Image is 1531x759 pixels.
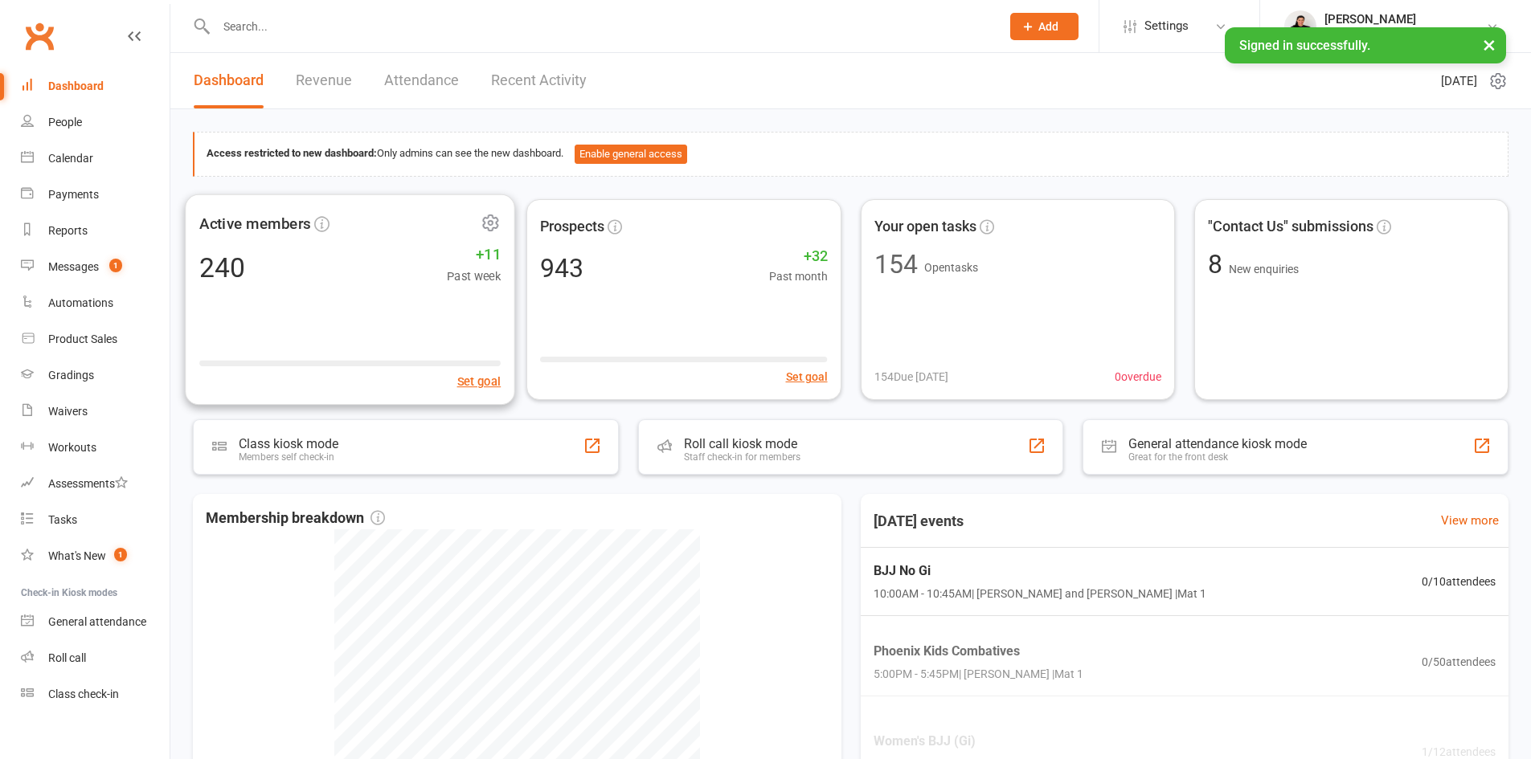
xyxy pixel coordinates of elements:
a: Recent Activity [491,53,587,108]
div: Workouts [48,441,96,454]
span: Signed in successfully. [1239,38,1370,53]
a: Messages 1 [21,249,170,285]
span: Women's BJJ (Gi) [874,732,1102,753]
button: Set goal [457,371,501,390]
div: Class check-in [48,688,119,700]
span: +11 [447,242,501,266]
a: Attendance [384,53,459,108]
div: People [48,116,82,129]
div: 154 [874,251,918,277]
span: 0 overdue [1115,368,1161,386]
div: Automations [48,296,113,309]
div: [PERSON_NAME] [1324,12,1486,27]
a: Roll call [21,640,170,676]
span: Active members [199,211,311,235]
div: Calendar [48,152,93,165]
span: [DATE] [1441,71,1477,91]
span: Prospects [540,215,604,239]
span: Past week [447,266,501,285]
span: 10:00AM - 10:45AM | [PERSON_NAME] and [PERSON_NAME] | Mat 1 [874,585,1206,602]
strong: Access restricted to new dashboard: [207,147,377,159]
span: Phoenix Kids Combatives [874,641,1083,662]
a: Revenue [296,53,352,108]
span: 0 / 10 attendees [1422,573,1496,590]
a: Payments [21,177,170,213]
div: Staff check-in for members [684,451,800,463]
a: General attendance kiosk mode [21,604,170,640]
div: Payments [48,188,99,201]
img: thumb_image1630818763.png [1284,10,1316,43]
span: Add [1038,20,1058,33]
div: Product Sales [48,333,117,345]
div: Reports [48,224,88,237]
div: Roll call kiosk mode [684,436,800,451]
span: 8 [1208,249,1229,280]
input: Search... [211,15,989,38]
a: What's New1 [21,538,170,574]
a: Clubworx [19,16,59,56]
div: Gradings [48,369,94,382]
span: Settings [1144,8,1189,44]
a: Calendar [21,141,170,177]
div: Messages [48,260,99,273]
button: × [1475,27,1504,62]
span: 5:00PM - 5:45PM | [PERSON_NAME] | Mat 1 [874,665,1083,683]
div: 240 [199,253,245,280]
span: Open tasks [924,261,978,274]
span: Your open tasks [874,215,976,239]
div: 943 [540,255,583,281]
span: Membership breakdown [206,507,385,530]
div: What's New [48,549,106,562]
a: Gradings [21,357,170,394]
div: General attendance [48,615,146,628]
span: Past month [769,267,828,285]
a: View more [1441,511,1499,530]
div: Roll call [48,651,86,664]
a: Dashboard [194,53,264,108]
a: Class kiosk mode [21,676,170,712]
h3: [DATE] events [861,507,976,536]
div: Only admins can see the new dashboard. [207,145,1496,164]
a: People [21,104,170,141]
a: Reports [21,213,170,249]
span: BJJ No Gi [874,561,1206,581]
span: 1 [114,548,127,561]
div: Class kiosk mode [239,436,338,451]
div: Tasks [48,513,77,526]
div: General attendance kiosk mode [1128,436,1307,451]
span: 1 [109,259,122,272]
a: Automations [21,285,170,321]
div: Assessments [48,477,128,490]
a: Assessments [21,466,170,502]
a: Waivers [21,394,170,430]
button: Enable general access [575,145,687,164]
span: "Contact Us" submissions [1208,215,1373,239]
div: Waivers [48,405,88,418]
a: Product Sales [21,321,170,357]
span: 154 Due [DATE] [874,368,948,386]
div: Phoenix Training Centre PTY LTD [1324,27,1486,41]
span: New enquiries [1229,263,1299,275]
a: Tasks [21,502,170,538]
div: Great for the front desk [1128,451,1307,463]
button: Add [1010,13,1079,40]
div: Dashboard [48,80,104,92]
span: +32 [769,245,828,268]
a: Dashboard [21,68,170,104]
div: Members self check-in [239,451,338,463]
button: Set goal [786,368,828,386]
span: 0 / 50 attendees [1422,653,1496,671]
a: Workouts [21,430,170,466]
